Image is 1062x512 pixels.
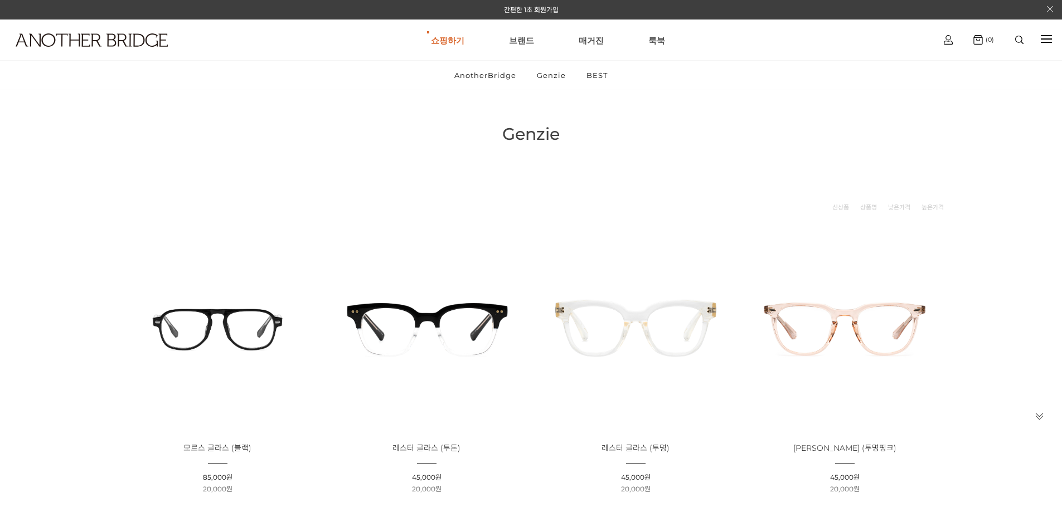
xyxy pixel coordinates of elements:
[648,20,665,60] a: 룩북
[326,227,527,428] img: 레스터 글라스 투톤 - 세련된 투톤 안경 제품 이미지
[509,20,534,60] a: 브랜드
[412,485,442,493] span: 20,000원
[392,444,460,452] a: 레스터 글라스 (투톤)
[203,485,232,493] span: 20,000원
[6,33,165,74] a: logo
[445,61,526,90] a: AnotherBridge
[431,20,464,60] a: 쇼핑하기
[579,20,604,60] a: 매거진
[793,444,896,452] a: [PERSON_NAME] (투명핑크)
[860,202,877,213] a: 상품명
[16,33,168,47] img: logo
[922,202,944,213] a: 높은가격
[412,473,442,481] span: 45,000원
[577,61,617,90] a: BEST
[830,473,860,481] span: 45,000원
[621,473,651,481] span: 45,000원
[602,443,670,453] span: 레스터 글라스 (투명)
[744,227,945,428] img: 애크런 글라스 - 투명핑크 안경 제품 이미지
[527,61,575,90] a: Genzie
[504,6,559,14] a: 간편한 1초 회원가입
[832,202,849,213] a: 신상품
[502,124,560,144] span: Genzie
[973,35,994,45] a: (0)
[621,485,651,493] span: 20,000원
[888,202,910,213] a: 낮은가격
[1015,36,1024,44] img: search
[183,443,251,453] span: 모르스 글라스 (블랙)
[117,227,318,428] img: 모르스 글라스 블랙 - 블랙 컬러의 세련된 안경 이미지
[983,36,994,43] span: (0)
[535,227,736,428] img: 레스터 글라스 - 투명 안경 제품 이미지
[973,35,983,45] img: cart
[183,444,251,452] a: 모르스 글라스 (블랙)
[392,443,460,453] span: 레스터 글라스 (투톤)
[793,443,896,453] span: [PERSON_NAME] (투명핑크)
[944,35,953,45] img: cart
[203,473,232,481] span: 85,000원
[830,485,860,493] span: 20,000원
[602,444,670,452] a: 레스터 글라스 (투명)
